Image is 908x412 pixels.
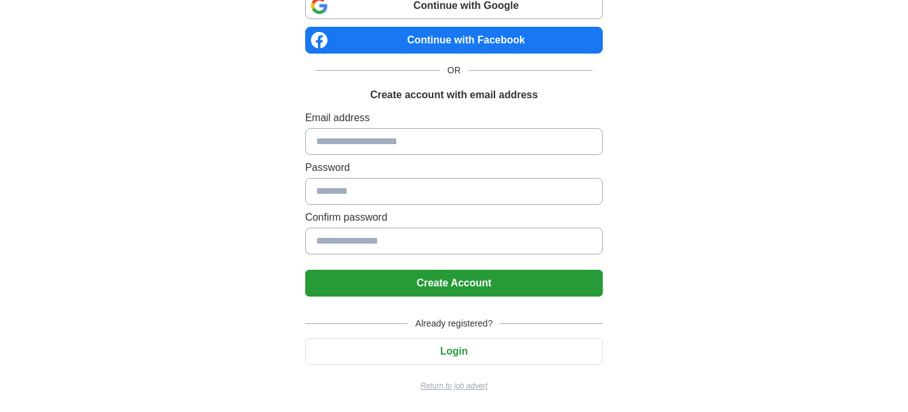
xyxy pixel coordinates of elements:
label: Password [305,160,603,175]
a: Return to job advert [305,380,603,392]
label: Confirm password [305,210,603,225]
span: Already registered? [408,317,500,330]
span: OR [440,64,468,77]
button: Create Account [305,270,603,297]
label: Email address [305,110,603,126]
h1: Create account with email address [370,87,538,103]
button: Login [305,338,603,365]
a: Login [305,346,603,357]
a: Continue with Facebook [305,27,603,54]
